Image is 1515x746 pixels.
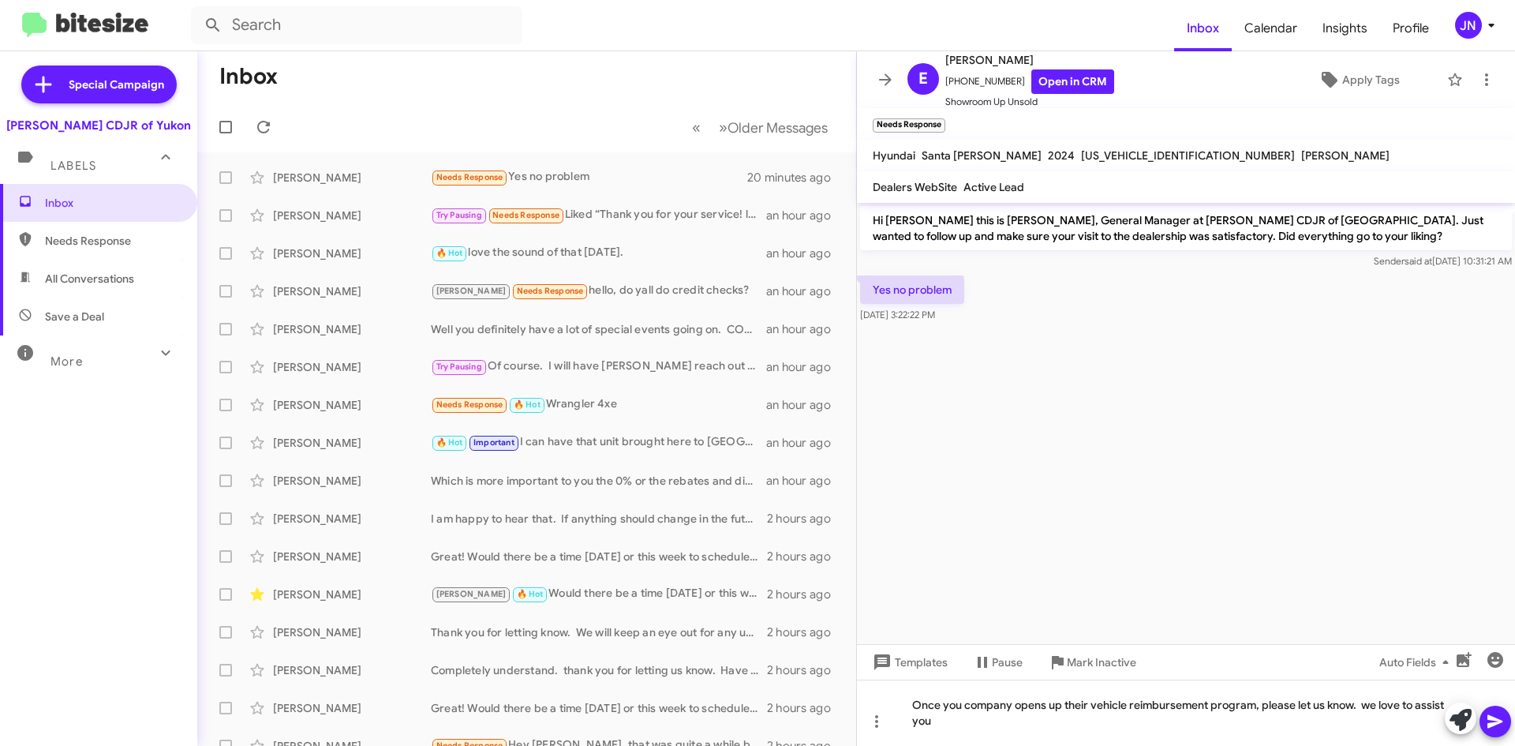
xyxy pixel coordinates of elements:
a: Inbox [1174,6,1232,51]
div: Once you company opens up their vehicle reimbursement program, please let us know. we love to ass... [857,680,1515,746]
span: Needs Response [436,172,503,182]
span: Needs Response [492,210,559,220]
button: JN [1442,12,1498,39]
div: Well you definitely have a lot of special events going on. CONGRATS to the new addition to your f... [431,321,766,337]
span: Needs Response [436,399,503,410]
nav: Page navigation example [683,111,837,144]
span: E [918,66,928,92]
div: an hour ago [766,359,844,375]
span: Pause [992,648,1023,677]
button: Pause [960,648,1035,677]
span: Dealers WebSite [873,180,957,194]
div: an hour ago [766,246,844,261]
span: Showroom Up Unsold [945,94,1114,110]
span: Try Pausing [436,210,482,220]
div: [PERSON_NAME] [273,321,431,337]
span: [PERSON_NAME] [436,589,507,599]
div: [PERSON_NAME] [273,359,431,375]
button: Mark Inactive [1035,648,1149,677]
div: [PERSON_NAME] [273,511,431,527]
div: [PERSON_NAME] [273,170,431,186]
div: Which is more important to you the 0% or the rebates and discounts available on that Ram (Ram wil... [431,473,766,489]
span: Save a Deal [45,309,104,324]
span: 2024 [1048,148,1075,163]
button: Next [709,111,837,144]
span: Apply Tags [1342,66,1400,94]
span: Calendar [1232,6,1310,51]
div: Great! Would there be a time [DATE] or this week to schedule a 15 inspection in order to provide ... [431,549,767,564]
div: an hour ago [766,435,844,451]
div: 2 hours ago [767,700,844,716]
input: Search [191,6,522,44]
span: Templates [870,648,948,677]
span: [US_VEHICLE_IDENTIFICATION_NUMBER] [1081,148,1295,163]
div: [PERSON_NAME] [273,435,431,451]
div: I am happy to hear that. If anything should change in the future, please let me know. have a bles... [431,511,767,527]
span: [PHONE_NUMBER] [945,69,1114,94]
div: 2 hours ago [767,549,844,564]
span: 🔥 Hot [517,589,544,599]
div: 20 minutes ago [749,170,844,186]
p: Hi [PERSON_NAME] this is [PERSON_NAME], General Manager at [PERSON_NAME] CDJR of [GEOGRAPHIC_DATA... [860,206,1512,250]
h1: Inbox [219,64,278,89]
a: Open in CRM [1031,69,1114,94]
div: [PERSON_NAME] [273,397,431,413]
span: Sender [DATE] 10:31:21 AM [1374,255,1512,267]
span: 🔥 Hot [436,437,463,448]
div: 2 hours ago [767,624,844,640]
span: Mark Inactive [1067,648,1136,677]
div: Yes no problem [431,168,749,186]
span: « [692,118,701,137]
div: an hour ago [766,283,844,299]
span: said at [1405,255,1432,267]
span: Inbox [45,195,179,211]
span: Auto Fields [1379,648,1455,677]
span: Santa [PERSON_NAME] [922,148,1042,163]
span: Needs Response [517,286,584,296]
div: 2 hours ago [767,662,844,678]
a: Profile [1380,6,1442,51]
button: Templates [857,648,960,677]
div: JN [1455,12,1482,39]
small: Needs Response [873,118,945,133]
div: [PERSON_NAME] [273,587,431,602]
span: [DATE] 3:22:22 PM [860,309,935,321]
div: 2 hours ago [767,587,844,602]
div: Great! Would there be a time [DATE] or this week to schedule a 15 inspection in order to provide ... [431,700,767,716]
div: Wrangler 4xe [431,395,766,414]
p: Yes no problem [860,276,964,304]
span: Hyundai [873,148,915,163]
a: Special Campaign [21,66,177,103]
button: Apply Tags [1277,66,1439,94]
div: [PERSON_NAME] [273,473,431,489]
div: hello, do yall do credit checks? [431,282,766,300]
a: Insights [1310,6,1380,51]
span: More [50,354,83,369]
div: [PERSON_NAME] [273,283,431,299]
div: [PERSON_NAME] [273,700,431,716]
div: [PERSON_NAME] [273,246,431,261]
div: Thank you for letting know. We will keep an eye out for any units with that option. Have a bless ... [431,624,767,640]
span: Important [473,437,514,448]
span: Older Messages [728,119,828,137]
div: Of course. I will have [PERSON_NAME] reach out to you next week and see if there is a time that w... [431,358,766,376]
span: 🔥 Hot [436,248,463,258]
div: Would there be a time [DATE] or this week to schedule a 15 inspection in order to provide you a w... [431,585,767,603]
div: Liked “Thank you for your service! look forward to hearing from you in jan” [431,206,766,224]
span: Active Lead [963,180,1024,194]
button: Previous [683,111,710,144]
div: I can have that unit brought here to [GEOGRAPHIC_DATA] if you like? [431,433,766,452]
span: All Conversations [45,271,134,287]
span: 🔥 Hot [514,399,541,410]
div: [PERSON_NAME] CDJR of Yukon [6,118,191,133]
span: Labels [50,159,96,173]
span: [PERSON_NAME] [945,51,1114,69]
span: Needs Response [45,233,179,249]
div: an hour ago [766,321,844,337]
div: an hour ago [766,208,844,223]
div: [PERSON_NAME] [273,208,431,223]
div: Completely understand. thank you for letting us know. Have a bless day! [431,662,767,678]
